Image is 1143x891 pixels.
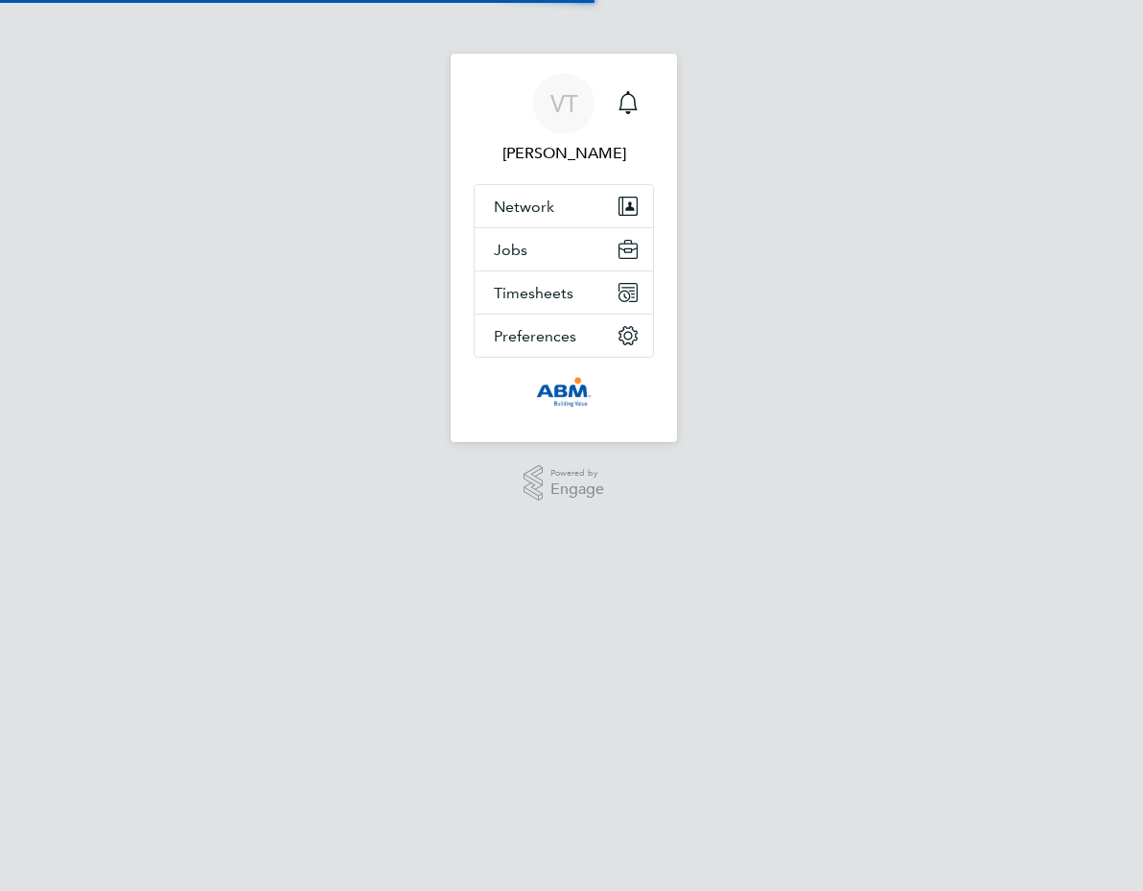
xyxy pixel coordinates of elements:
[494,284,573,302] span: Timesheets
[475,185,653,227] button: Network
[451,54,677,442] nav: Main navigation
[475,315,653,357] button: Preferences
[475,228,653,270] button: Jobs
[494,241,527,259] span: Jobs
[474,73,654,165] a: VT[PERSON_NAME]
[550,481,604,498] span: Engage
[550,465,604,481] span: Powered by
[536,377,592,408] img: abm1-logo-retina.png
[524,465,605,502] a: Powered byEngage
[494,198,554,216] span: Network
[494,327,576,345] span: Preferences
[474,142,654,165] span: Veronica Thornton
[550,91,578,116] span: VT
[475,271,653,314] button: Timesheets
[474,377,654,408] a: Go to home page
